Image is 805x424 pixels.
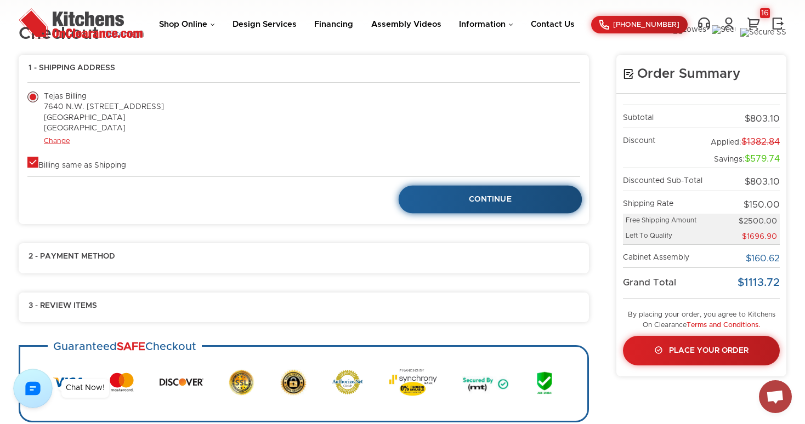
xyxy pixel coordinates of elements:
div: Open chat [759,380,792,413]
img: Secure [280,369,307,396]
label: Billing same as Shipping [27,162,126,169]
td: Discount [623,128,707,151]
span: $160.62 [746,254,780,263]
div: 16 [760,8,770,18]
span: 2 - Payment Method [29,252,115,262]
span: $803.10 [745,177,780,186]
a: Place Your Order [623,336,780,365]
td: Shipping Rate [623,191,707,214]
span: $1113.72 [738,277,780,288]
span: [PHONE_NUMBER] [613,21,679,28]
td: Applied: [707,128,780,151]
span: $1696.90 [742,233,777,240]
img: Discover [160,374,203,390]
a: Shop Online [159,20,215,28]
img: Chat with us [13,369,53,408]
img: Authorize.net [332,370,363,394]
strong: SAFE [117,341,145,352]
span: $579.74 [745,154,780,163]
h4: Order Summary [623,66,780,82]
a: Assembly Videos [371,20,441,28]
span: Place Your Order [669,347,749,354]
a: Terms and Conditions. [687,322,760,329]
span: Continue [469,196,512,203]
label: Tejas Billing 7640 N.W. [STREET_ADDRESS] [GEOGRAPHIC_DATA] [GEOGRAPHIC_DATA] [27,91,164,134]
img: Synchrony Bank [389,369,437,396]
div: Chat Now! [66,384,105,392]
span: $2500.00 [739,217,777,225]
img: MasterCard [110,373,134,392]
span: $1382.84 [741,137,780,146]
span: 1 - Shipping Address [29,64,115,73]
td: Discounted Sub-Total [623,168,707,191]
a: Design Services [233,20,297,28]
a: [PHONE_NUMBER] [591,16,688,33]
td: Cabinet Assembly [623,245,707,268]
a: Contact Us [531,20,575,28]
img: Visa [53,377,84,387]
span: $803.10 [745,114,780,123]
td: Grand Total [623,268,707,299]
img: AES 256 Bit [535,369,554,396]
h3: Guaranteed Checkout [48,334,202,359]
a: 16 [745,16,762,31]
img: Kitchens On Clearance [19,8,143,38]
img: Secured by MT [462,369,509,396]
td: Left To Qualify [623,229,707,245]
td: Subtotal [623,105,707,128]
td: Free Shipping Amount [623,214,707,229]
td: Savings: [707,151,780,168]
small: By placing your order, you agree to Kitchens On Clearance [628,311,775,329]
span: $150.00 [744,200,780,209]
img: SSL [229,369,254,396]
a: Change [44,137,70,145]
a: Information [459,20,513,28]
a: Financing [314,20,353,28]
a: Continue [399,185,582,213]
span: 3 - Review Items [29,301,97,311]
